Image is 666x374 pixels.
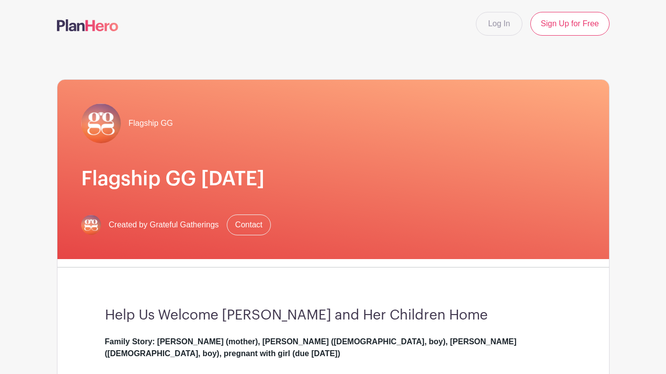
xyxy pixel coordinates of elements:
span: Flagship GG [129,117,173,129]
h1: Flagship GG [DATE] [81,167,585,191]
span: Created by Grateful Gatherings [109,219,219,231]
img: gg-logo-planhero-final.png [81,104,121,143]
img: logo-507f7623f17ff9eddc593b1ce0a138ce2505c220e1c5a4e2b4648c50719b7d32.svg [57,19,118,31]
a: Sign Up for Free [530,12,609,36]
h3: Help Us Welcome [PERSON_NAME] and Her Children Home [105,307,562,324]
img: gg-logo-planhero-final.png [81,215,101,235]
a: Contact [227,214,271,235]
strong: Family Story: [PERSON_NAME] (mother), [PERSON_NAME] ([DEMOGRAPHIC_DATA], boy), [PERSON_NAME] ([DE... [105,337,516,358]
a: Log In [476,12,522,36]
